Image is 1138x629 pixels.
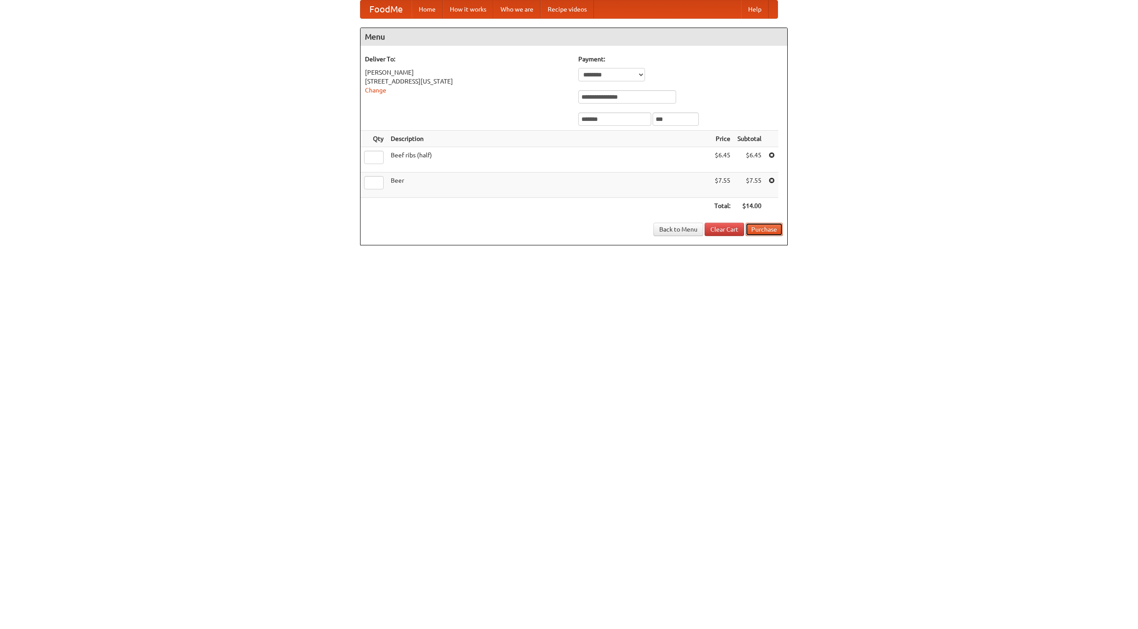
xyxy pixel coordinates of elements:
[412,0,443,18] a: Home
[711,147,734,172] td: $6.45
[365,68,569,77] div: [PERSON_NAME]
[361,131,387,147] th: Qty
[734,198,765,214] th: $14.00
[734,131,765,147] th: Subtotal
[387,172,711,198] td: Beer
[745,223,783,236] button: Purchase
[493,0,541,18] a: Who we are
[365,55,569,64] h5: Deliver To:
[734,147,765,172] td: $6.45
[361,0,412,18] a: FoodMe
[541,0,594,18] a: Recipe videos
[653,223,703,236] a: Back to Menu
[578,55,783,64] h5: Payment:
[387,147,711,172] td: Beef ribs (half)
[365,87,386,94] a: Change
[711,131,734,147] th: Price
[705,223,744,236] a: Clear Cart
[361,28,787,46] h4: Menu
[365,77,569,86] div: [STREET_ADDRESS][US_STATE]
[741,0,769,18] a: Help
[711,172,734,198] td: $7.55
[734,172,765,198] td: $7.55
[443,0,493,18] a: How it works
[387,131,711,147] th: Description
[711,198,734,214] th: Total:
